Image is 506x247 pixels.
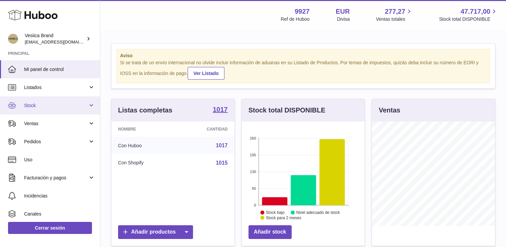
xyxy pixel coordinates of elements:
a: 1017 [213,106,228,114]
td: Con Shopify [111,154,177,172]
span: Incidencias [24,193,95,199]
th: Nombre [111,121,177,137]
text: 130 [250,170,256,174]
a: 47.717,00 Stock total DISPONIBLE [439,7,498,22]
span: [EMAIL_ADDRESS][DOMAIN_NAME] [25,39,98,45]
span: Ventas totales [376,16,413,22]
span: Uso [24,157,95,163]
text: 260 [250,136,256,140]
span: Stock [24,102,88,109]
span: Facturación y pagos [24,175,88,181]
a: Ver Listado [188,67,224,80]
div: Divisa [337,16,350,22]
text: Stock para 2 meses [266,216,301,220]
span: Stock total DISPONIBLE [439,16,498,22]
span: 47.717,00 [461,7,490,16]
a: 277,27 Ventas totales [376,7,413,22]
div: Si se trata de un envío internacional no olvide incluir información de aduanas en su Listado de P... [120,60,486,80]
a: Añadir productos [118,225,193,239]
span: Canales [24,211,95,217]
text: Nivel adecuado de stock [296,210,340,215]
a: 1017 [216,143,228,148]
a: Añadir stock [248,225,292,239]
div: Vesiica Brand [25,32,85,45]
a: Cerrar sesión [8,222,92,234]
h3: Stock total DISPONIBLE [248,106,325,115]
th: Cantidad [177,121,234,137]
strong: EUR [336,7,350,16]
text: 0 [254,203,256,207]
strong: 9927 [295,7,310,16]
h3: Listas completas [118,106,172,115]
span: Listados [24,84,88,91]
strong: Aviso [120,53,486,59]
text: 195 [250,153,256,157]
img: logistic@vesiica.com [8,34,18,44]
div: Ref de Huboo [281,16,309,22]
span: Ventas [24,120,88,127]
span: 277,27 [385,7,405,16]
h3: Ventas [379,106,400,115]
span: Mi panel de control [24,66,95,73]
a: 1015 [216,160,228,166]
strong: 1017 [213,106,228,113]
td: Con Huboo [111,137,177,154]
text: Stock bajo [266,210,285,215]
span: Pedidos [24,139,88,145]
text: 65 [252,186,256,190]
